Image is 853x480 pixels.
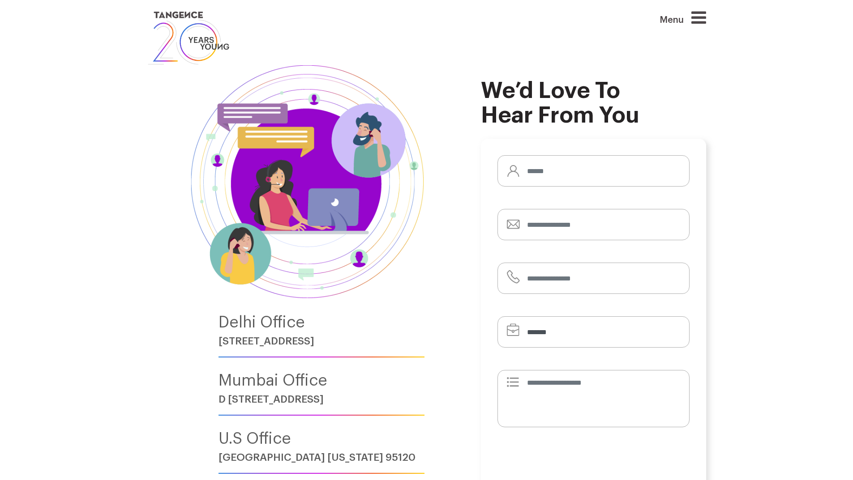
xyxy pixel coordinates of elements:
h2: We’d Love to Hear From You [481,79,706,128]
h6: [GEOGRAPHIC_DATA] [US_STATE] 95120 [219,452,425,463]
h4: Mumbai Office [219,372,425,389]
iframe: reCAPTCHA [526,442,662,476]
h6: D [STREET_ADDRESS] [219,394,425,405]
h6: [STREET_ADDRESS] [219,336,425,347]
h4: Delhi Office [219,314,425,331]
img: logo SVG [147,9,231,67]
h4: U.S Office [219,430,425,447]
